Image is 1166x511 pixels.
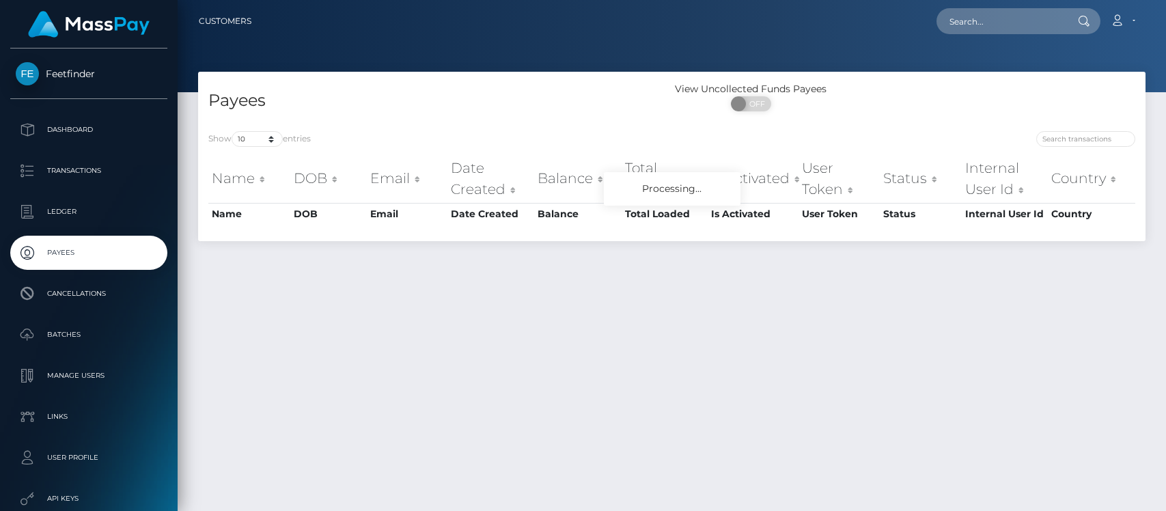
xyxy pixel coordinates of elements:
[880,203,962,225] th: Status
[962,154,1049,203] th: Internal User Id
[290,154,367,203] th: DOB
[367,203,447,225] th: Email
[10,318,167,352] a: Batches
[208,89,662,113] h4: Payees
[10,400,167,434] a: Links
[672,82,830,96] div: View Uncollected Funds Payees
[799,154,879,203] th: User Token
[10,68,167,80] span: Feetfinder
[738,96,773,111] span: OFF
[447,203,534,225] th: Date Created
[604,172,740,206] div: Processing...
[708,203,799,225] th: Is Activated
[10,277,167,311] a: Cancellations
[16,488,162,509] p: API Keys
[232,131,283,147] select: Showentries
[16,365,162,386] p: Manage Users
[290,203,367,225] th: DOB
[16,447,162,468] p: User Profile
[534,203,622,225] th: Balance
[16,406,162,427] p: Links
[1048,154,1135,203] th: Country
[16,202,162,222] p: Ledger
[16,120,162,140] p: Dashboard
[10,113,167,147] a: Dashboard
[622,203,708,225] th: Total Loaded
[208,203,290,225] th: Name
[199,7,251,36] a: Customers
[10,195,167,229] a: Ledger
[10,441,167,475] a: User Profile
[936,8,1065,34] input: Search...
[16,243,162,263] p: Payees
[962,203,1049,225] th: Internal User Id
[799,203,879,225] th: User Token
[16,284,162,304] p: Cancellations
[1036,131,1135,147] input: Search transactions
[208,154,290,203] th: Name
[16,324,162,345] p: Batches
[208,131,311,147] label: Show entries
[16,161,162,181] p: Transactions
[880,154,962,203] th: Status
[622,154,708,203] th: Total Loaded
[10,359,167,393] a: Manage Users
[1048,203,1135,225] th: Country
[534,154,622,203] th: Balance
[708,154,799,203] th: Is Activated
[367,154,447,203] th: Email
[10,236,167,270] a: Payees
[447,154,534,203] th: Date Created
[28,11,150,38] img: MassPay Logo
[10,154,167,188] a: Transactions
[16,62,39,85] img: Feetfinder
